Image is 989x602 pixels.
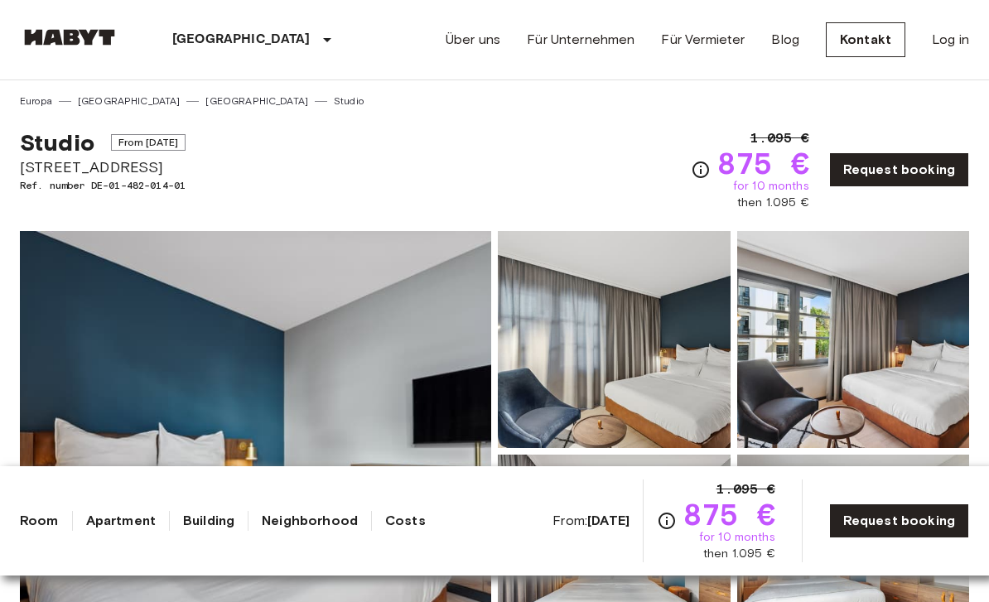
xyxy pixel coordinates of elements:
a: Costs [385,511,426,531]
a: Request booking [829,503,969,538]
a: Apartment [86,511,156,531]
span: then 1.095 € [703,546,775,562]
span: for 10 months [733,178,809,195]
svg: Check cost overview for full price breakdown. Please note that discounts apply to new joiners onl... [691,160,711,180]
a: Blog [771,30,799,50]
a: Für Unternehmen [527,30,634,50]
span: [STREET_ADDRESS] [20,157,186,178]
a: Europa [20,94,52,108]
b: [DATE] [587,513,630,528]
span: for 10 months [699,529,775,546]
img: Picture of unit DE-01-482-014-01 [737,231,970,448]
a: Building [183,511,234,531]
span: then 1.095 € [737,195,809,211]
span: Ref. number DE-01-482-014-01 [20,178,186,193]
a: Kontakt [826,22,905,57]
p: [GEOGRAPHIC_DATA] [172,30,311,50]
a: Über uns [446,30,500,50]
span: Studio [20,128,94,157]
span: 875 € [683,499,775,529]
span: From: [552,512,630,530]
span: 1.095 € [716,479,775,499]
a: Für Vermieter [661,30,745,50]
span: From [DATE] [111,134,186,151]
a: Studio [334,94,364,108]
a: Request booking [829,152,969,187]
span: 875 € [717,148,809,178]
span: 1.095 € [750,128,809,148]
img: Habyt [20,29,119,46]
a: Room [20,511,59,531]
svg: Check cost overview for full price breakdown. Please note that discounts apply to new joiners onl... [657,511,677,531]
a: [GEOGRAPHIC_DATA] [205,94,308,108]
a: Neighborhood [262,511,358,531]
a: [GEOGRAPHIC_DATA] [78,94,181,108]
a: Log in [932,30,969,50]
img: Picture of unit DE-01-482-014-01 [498,231,731,448]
